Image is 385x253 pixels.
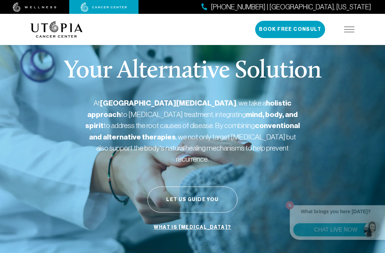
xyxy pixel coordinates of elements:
[85,98,300,164] p: At , we take a to [MEDICAL_DATA] treatment, integrating to address the root causes of disease. By...
[81,2,127,12] img: cancer center
[30,21,83,38] img: logo
[344,27,355,32] img: icon-hamburger
[64,59,321,84] p: Your Alternative Solution
[211,2,371,12] span: [PHONE_NUMBER] | [GEOGRAPHIC_DATA], [US_STATE]
[152,221,233,234] a: What is [MEDICAL_DATA]?
[202,2,371,12] a: [PHONE_NUMBER] | [GEOGRAPHIC_DATA], [US_STATE]
[89,121,300,142] strong: conventional and alternative therapies
[100,99,236,108] strong: [GEOGRAPHIC_DATA][MEDICAL_DATA]
[13,2,56,12] img: wellness
[255,21,325,38] button: Book Free Consult
[87,99,292,119] strong: holistic approach
[147,187,238,213] button: Let Us Guide You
